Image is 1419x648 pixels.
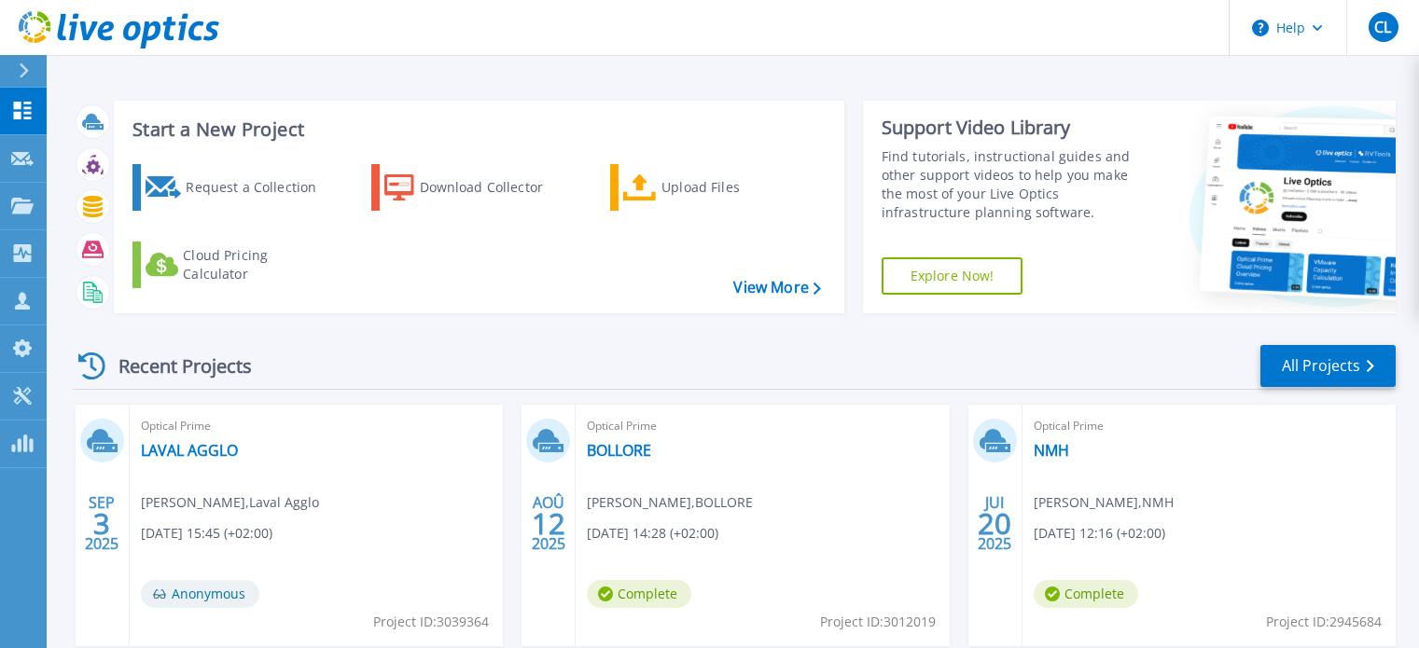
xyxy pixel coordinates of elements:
span: Complete [1034,580,1138,608]
span: [DATE] 14:28 (+02:00) [587,523,718,544]
div: Download Collector [420,169,569,206]
a: Request a Collection [132,164,341,211]
div: Recent Projects [72,343,277,389]
a: LAVAL AGGLO [141,441,238,460]
span: [DATE] 12:16 (+02:00) [1034,523,1165,544]
span: Optical Prime [587,416,938,436]
span: [PERSON_NAME] , Laval Agglo [141,492,319,513]
a: Explore Now! [882,257,1023,295]
a: NMH [1034,441,1069,460]
div: Support Video Library [882,116,1149,140]
div: Request a Collection [186,169,335,206]
a: Download Collector [371,164,579,211]
span: Project ID: 3039364 [373,612,489,632]
div: Upload Files [661,169,811,206]
a: All Projects [1260,345,1396,387]
span: Optical Prime [1034,416,1384,436]
span: 12 [532,516,565,531]
a: Upload Files [610,164,818,211]
span: Complete [587,580,691,608]
div: JUI 2025 [977,489,1012,558]
span: Anonymous [141,580,259,608]
a: Cloud Pricing Calculator [132,241,341,288]
span: 3 [93,516,110,531]
div: Find tutorials, instructional guides and other support videos to help you make the most of your L... [882,147,1149,222]
span: Project ID: 3012019 [820,612,936,632]
div: Cloud Pricing Calculator [183,246,332,283]
span: Project ID: 2945684 [1266,612,1382,632]
h3: Start a New Project [132,119,820,140]
a: View More [733,279,820,296]
div: SEP 2025 [84,489,119,558]
span: [DATE] 15:45 (+02:00) [141,523,272,544]
span: [PERSON_NAME] , NMH [1034,492,1174,513]
span: CL [1374,20,1391,34]
a: BOLLORE [587,441,651,460]
div: AOÛ 2025 [531,489,566,558]
span: [PERSON_NAME] , BOLLORE [587,492,753,513]
span: Optical Prime [141,416,492,436]
span: 20 [978,516,1011,531]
